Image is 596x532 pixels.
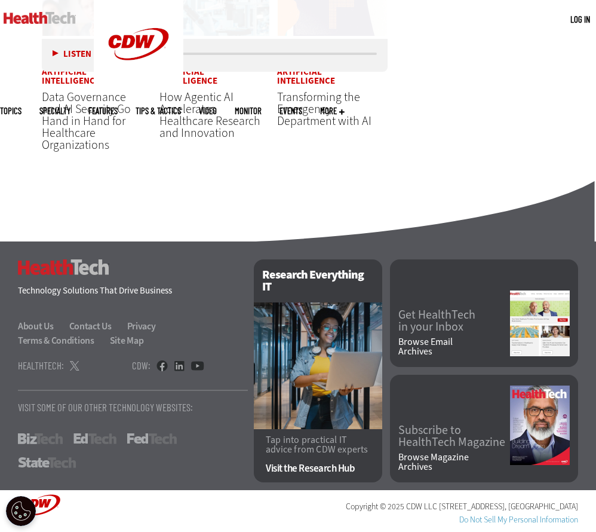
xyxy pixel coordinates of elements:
[73,433,116,444] a: EdTech
[235,106,262,115] a: MonITor
[266,463,370,473] a: Visit the Research Hub
[6,496,36,526] button: Open Preferences
[4,12,76,24] img: Home
[570,14,590,25] a: Log in
[127,433,177,444] a: FedTech
[346,501,404,512] span: Copyright © 2025
[398,337,510,356] a: Browse EmailArchives
[127,320,170,332] a: Privacy
[39,106,70,115] span: Specialty
[18,320,67,332] a: About Us
[110,334,144,347] a: Site Map
[199,106,217,115] a: Video
[459,514,578,525] a: Do Not Sell My Personal Information
[18,286,248,295] h4: Technology Solutions That Drive Business
[510,291,570,356] img: newsletter screenshot
[320,106,345,115] span: More
[398,424,510,448] a: Subscribe toHealthTech Magazine
[132,360,150,371] h4: CDW:
[266,435,370,454] p: Tap into practical IT advice from CDW experts
[6,496,36,526] div: Cookie Settings
[406,501,505,512] span: CDW LLC [STREET_ADDRESS]
[505,501,506,512] span: ,
[570,13,590,26] div: User menu
[508,501,578,512] span: [GEOGRAPHIC_DATA]
[18,259,109,275] h3: HealthTech
[398,309,510,333] a: Get HealthTechin your Inbox
[136,106,181,115] a: Tips & Tactics
[94,79,183,91] a: CDW
[18,457,76,468] a: StateTech
[18,360,64,371] h4: HealthTech:
[88,106,118,115] a: Features
[279,106,302,115] a: Events
[18,334,108,347] a: Terms & Conditions
[254,259,382,302] h2: Research Everything IT
[69,320,125,332] a: Contact Us
[510,386,570,465] img: Fall 2025 Cover
[18,433,63,444] a: BizTech
[398,452,510,472] a: Browse MagazineArchives
[18,402,248,412] p: Visit Some Of Our Other Technology Websites:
